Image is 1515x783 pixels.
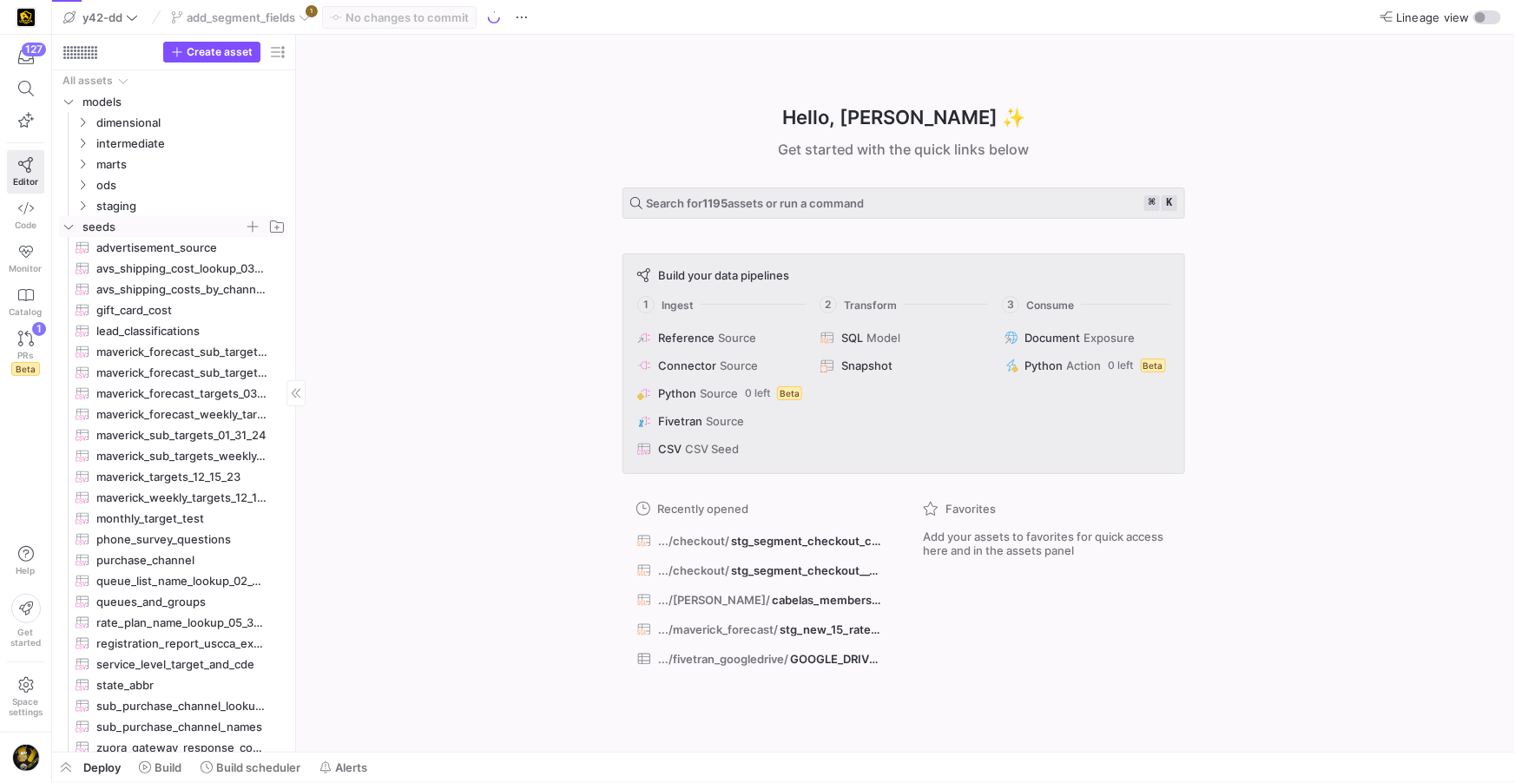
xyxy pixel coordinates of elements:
span: maverick_sub_targets_weekly_01_31_24​​​​​​ [96,446,268,466]
div: Press SPACE to select this row. [59,237,288,258]
span: Source [706,414,744,428]
button: Snapshot [817,355,990,376]
a: sub_purchase_channel_names​​​​​​ [59,716,288,737]
div: Press SPACE to select this row. [59,737,288,758]
button: Help [7,538,44,583]
div: Press SPACE to select this row. [59,70,288,91]
span: Alerts [335,760,367,774]
div: Press SPACE to select this row. [59,612,288,633]
span: Action [1067,359,1102,372]
div: Press SPACE to select this row. [59,299,288,320]
div: Press SPACE to select this row. [59,654,288,674]
a: maverick_targets_12_15_23​​​​​​ [59,466,288,487]
span: Monitor [10,263,43,273]
button: .../checkout/stg_segment_checkout_checkout_step_viewed [633,530,888,552]
button: PythonSource0 leftBeta [634,383,807,404]
span: marts [96,155,286,174]
span: avs_shipping_costs_by_channel_04_11_24​​​​​​ [96,280,268,299]
span: rate_plan_name_lookup_05_31_23​​​​​​ [96,613,268,633]
span: phone_survey_questions​​​​​​ [96,530,268,549]
a: Monitor [7,237,44,280]
span: Python [1025,359,1064,372]
a: zuora_gateway_response_codes​​​​​​ [59,737,288,758]
a: registration_report_uscca_expo_2023​​​​​​ [59,633,288,654]
span: Source [700,386,738,400]
div: Press SPACE to select this row. [59,716,288,737]
span: maverick_forecast_sub_targets_03_25_24​​​​​​ [96,342,268,362]
span: Python [658,386,696,400]
span: state_abbr​​​​​​ [96,675,268,695]
a: state_abbr​​​​​​ [59,674,288,695]
span: maverick_forecast_targets_03_25_24​​​​​​ [96,384,268,404]
a: rate_plan_name_lookup_05_31_23​​​​​​ [59,612,288,633]
span: Source [718,331,756,345]
span: Model [866,331,900,345]
span: 0 left [1109,359,1134,372]
button: FivetranSource [634,411,807,431]
div: Press SPACE to select this row. [59,258,288,279]
span: SQL [841,331,863,345]
a: queues_and_groups​​​​​​ [59,591,288,612]
span: cabelas_membership_purchase [772,593,884,607]
div: 127 [22,43,46,56]
a: PRsBeta1 [7,324,44,383]
div: Press SPACE to select this row. [59,570,288,591]
div: Press SPACE to select this row. [59,466,288,487]
button: 127 [7,42,44,73]
div: Press SPACE to select this row. [59,341,288,362]
button: .../checkout/stg_segment_checkout__ORDER_COMPLETED [633,559,888,582]
span: Exposure [1084,331,1136,345]
button: CSVCSV Seed [634,438,807,459]
a: maverick_weekly_targets_12_15_23​​​​​​ [59,487,288,508]
img: https://storage.googleapis.com/y42-prod-data-exchange/images/TkyYhdVHAhZk5dk8nd6xEeaFROCiqfTYinc7... [12,744,40,772]
span: Get started [10,627,41,648]
span: intermediate [96,134,286,154]
button: .../maverick_forecast/stg_new_15_rate_plans_seed_file [633,618,888,641]
span: registration_report_uscca_expo_2023​​​​​​ [96,634,268,654]
span: 0 left [745,387,770,399]
a: queue_list_name_lookup_02_02_24​​​​​​ [59,570,288,591]
span: Beta [11,362,40,376]
div: Press SPACE to select this row. [59,633,288,654]
button: Create asset [163,42,260,63]
button: PythonAction0 leftBeta [1001,355,1174,376]
span: CSV Seed [685,442,739,456]
div: Press SPACE to select this row. [59,133,288,154]
span: maverick_forecast_weekly_targets_03_25_24​​​​​​ [96,405,268,424]
span: maverick_forecast_sub_targets_weekly_03_25_24​​​​​​ [96,363,268,383]
div: Press SPACE to select this row. [59,91,288,112]
div: Press SPACE to select this row. [59,112,288,133]
span: maverick_targets_12_15_23​​​​​​ [96,467,268,487]
button: Build [131,753,189,782]
span: stg_segment_checkout_checkout_step_viewed [731,534,884,548]
span: PRs [18,350,34,360]
span: Build your data pipelines [658,268,789,282]
span: queue_list_name_lookup_02_02_24​​​​​​ [96,571,268,591]
button: Alerts [312,753,375,782]
span: Catalog [10,306,43,317]
div: Press SPACE to select this row. [59,174,288,195]
span: advertisement_source​​​​​​ [96,238,268,258]
span: Search for assets or run a command [646,196,864,210]
span: Snapshot [841,359,893,372]
a: service_level_target_and_cde​​​​​​ [59,654,288,674]
div: Press SPACE to select this row. [59,695,288,716]
div: Get started with the quick links below [622,139,1185,160]
button: Search for1195assets or run a command⌘k [622,188,1185,219]
a: Editor [7,150,44,194]
span: Lineage view [1396,10,1470,24]
span: seeds [82,217,244,237]
a: maverick_forecast_targets_03_25_24​​​​​​ [59,383,288,404]
kbd: ⌘ [1144,195,1160,211]
div: Press SPACE to select this row. [59,487,288,508]
a: maverick_forecast_sub_targets_03_25_24​​​​​​ [59,341,288,362]
a: https://storage.googleapis.com/y42-prod-data-exchange/images/uAsz27BndGEK0hZWDFeOjoxA7jCwgK9jE472... [7,3,44,32]
div: Press SPACE to select this row. [59,404,288,424]
span: zuora_gateway_response_codes​​​​​​ [96,738,268,758]
span: sub_purchase_channel_names​​​​​​ [96,717,268,737]
span: ods [96,175,286,195]
div: Press SPACE to select this row. [59,424,288,445]
div: Press SPACE to select this row. [59,195,288,216]
div: Press SPACE to select this row. [59,674,288,695]
button: Build scheduler [193,753,308,782]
